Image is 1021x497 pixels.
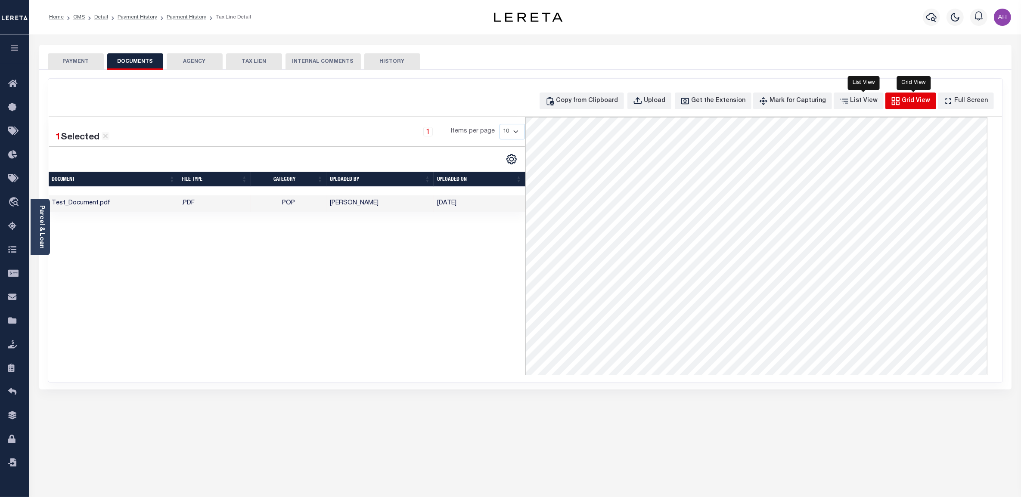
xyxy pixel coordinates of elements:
td: Test_Document.pdf [49,195,179,212]
div: List View [848,76,880,90]
a: Home [49,15,64,20]
div: Selected [56,131,109,145]
a: Payment History [118,15,157,20]
a: OMS [73,15,85,20]
i: travel_explore [8,197,22,208]
div: List View [850,96,878,106]
button: TAX LIEN [226,53,282,70]
td: .PDF [178,195,251,212]
button: AGENCY [167,53,223,70]
button: HISTORY [364,53,420,70]
button: INTERNAL COMMENTS [286,53,361,70]
button: PAYMENT [48,53,104,70]
th: UPLOADED ON: activate to sort column ascending [434,172,525,187]
a: Parcel & Loan [38,205,44,249]
td: [PERSON_NAME] [326,195,434,212]
button: List View [834,93,884,109]
span: POP [282,200,295,206]
img: svg+xml;base64,PHN2ZyB4bWxucz0iaHR0cDovL3d3dy53My5vcmcvMjAwMC9zdmciIHBvaW50ZXItZXZlbnRzPSJub25lIi... [994,9,1011,26]
span: 1 [56,133,61,142]
div: Grid View [897,76,931,90]
div: Upload [644,96,666,106]
span: Items per page [451,127,495,136]
button: Mark for Capturing [753,93,832,109]
button: DOCUMENTS [107,53,163,70]
th: FILE TYPE: activate to sort column ascending [178,172,251,187]
a: Detail [94,15,108,20]
button: Upload [627,93,671,109]
img: logo-dark.svg [494,12,563,22]
div: Mark for Capturing [770,96,826,106]
th: Document: activate to sort column ascending [49,172,179,187]
div: Get the Extension [692,96,746,106]
td: [DATE] [434,195,525,212]
div: Grid View [902,96,931,106]
th: UPLOADED BY: activate to sort column ascending [326,172,434,187]
div: Full Screen [955,96,988,106]
button: Grid View [885,93,936,109]
a: 1 [423,127,433,136]
div: Copy from Clipboard [556,96,618,106]
li: Tax Line Detail [206,13,251,21]
button: Full Screen [938,93,994,109]
th: CATEGORY: activate to sort column ascending [251,172,326,187]
a: Payment History [167,15,206,20]
button: Copy from Clipboard [540,93,624,109]
button: Get the Extension [675,93,751,109]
